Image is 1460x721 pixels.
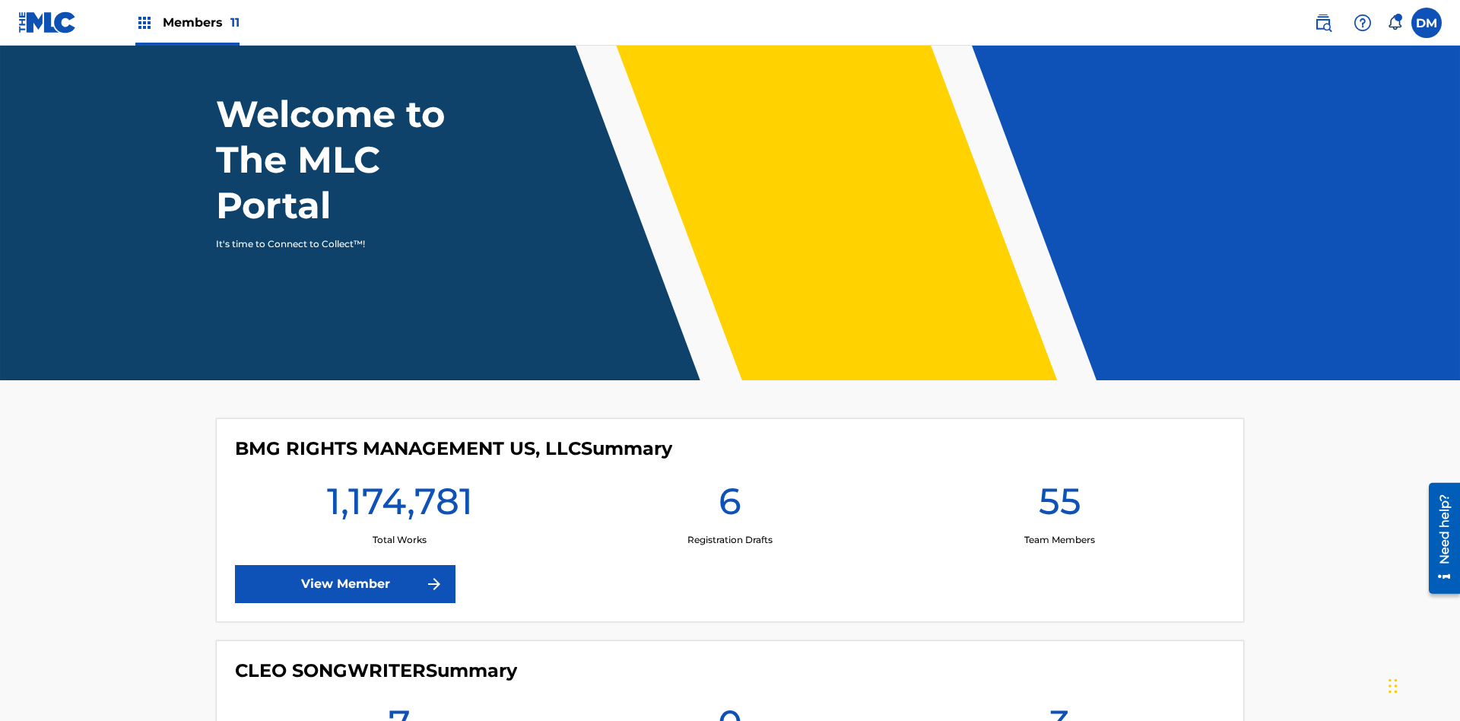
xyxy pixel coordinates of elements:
p: Team Members [1024,533,1095,547]
span: 11 [230,15,240,30]
div: User Menu [1411,8,1442,38]
a: View Member [235,565,455,603]
img: help [1354,14,1372,32]
h1: 1,174,781 [327,478,473,533]
p: Registration Drafts [687,533,773,547]
img: search [1314,14,1332,32]
iframe: Resource Center [1417,477,1460,602]
h1: 6 [719,478,741,533]
a: Public Search [1308,8,1338,38]
h1: 55 [1039,478,1081,533]
div: Drag [1389,663,1398,709]
img: Top Rightsholders [135,14,154,32]
h1: Welcome to The MLC Portal [216,91,500,228]
img: f7272a7cc735f4ea7f67.svg [425,575,443,593]
p: Total Works [373,533,427,547]
p: It's time to Connect to Collect™! [216,237,480,251]
h4: BMG RIGHTS MANAGEMENT US, LLC [235,437,672,460]
div: Notifications [1387,15,1402,30]
iframe: Chat Widget [1384,648,1460,721]
h4: CLEO SONGWRITER [235,659,517,682]
img: MLC Logo [18,11,77,33]
div: Help [1347,8,1378,38]
span: Members [163,14,240,31]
